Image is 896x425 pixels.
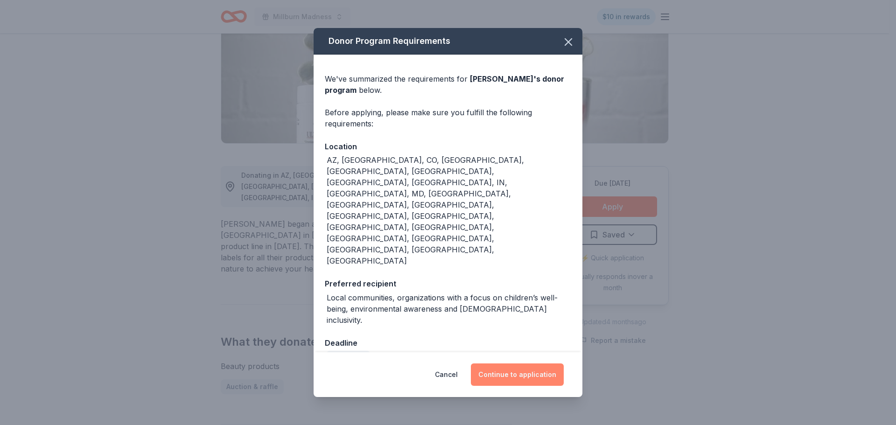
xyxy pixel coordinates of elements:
button: Continue to application [471,363,564,386]
div: We've summarized the requirements for below. [325,73,571,96]
div: Deadline [325,337,571,349]
div: Location [325,140,571,153]
div: Donor Program Requirements [314,28,582,55]
div: Due [DATE] [327,351,370,364]
div: AZ, [GEOGRAPHIC_DATA], CO, [GEOGRAPHIC_DATA], [GEOGRAPHIC_DATA], [GEOGRAPHIC_DATA], [GEOGRAPHIC_D... [327,154,571,266]
div: Preferred recipient [325,278,571,290]
div: Local communities, organizations with a focus on children’s well-being, environmental awareness a... [327,292,571,326]
div: Before applying, please make sure you fulfill the following requirements: [325,107,571,129]
button: Cancel [435,363,458,386]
